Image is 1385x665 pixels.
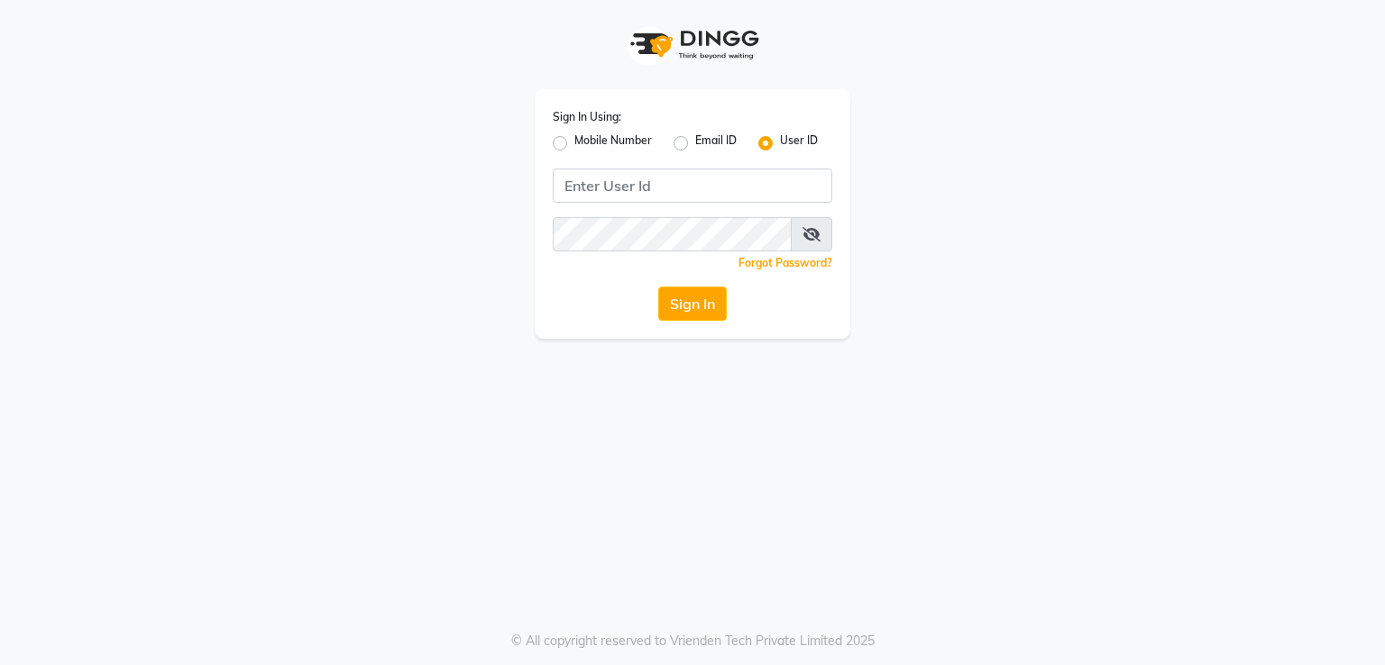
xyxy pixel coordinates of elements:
[574,132,652,154] label: Mobile Number
[553,169,832,203] input: Username
[738,256,832,269] a: Forgot Password?
[658,287,727,321] button: Sign In
[620,18,765,71] img: logo1.svg
[780,132,818,154] label: User ID
[695,132,737,154] label: Email ID
[553,109,621,125] label: Sign In Using:
[553,217,792,251] input: Username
